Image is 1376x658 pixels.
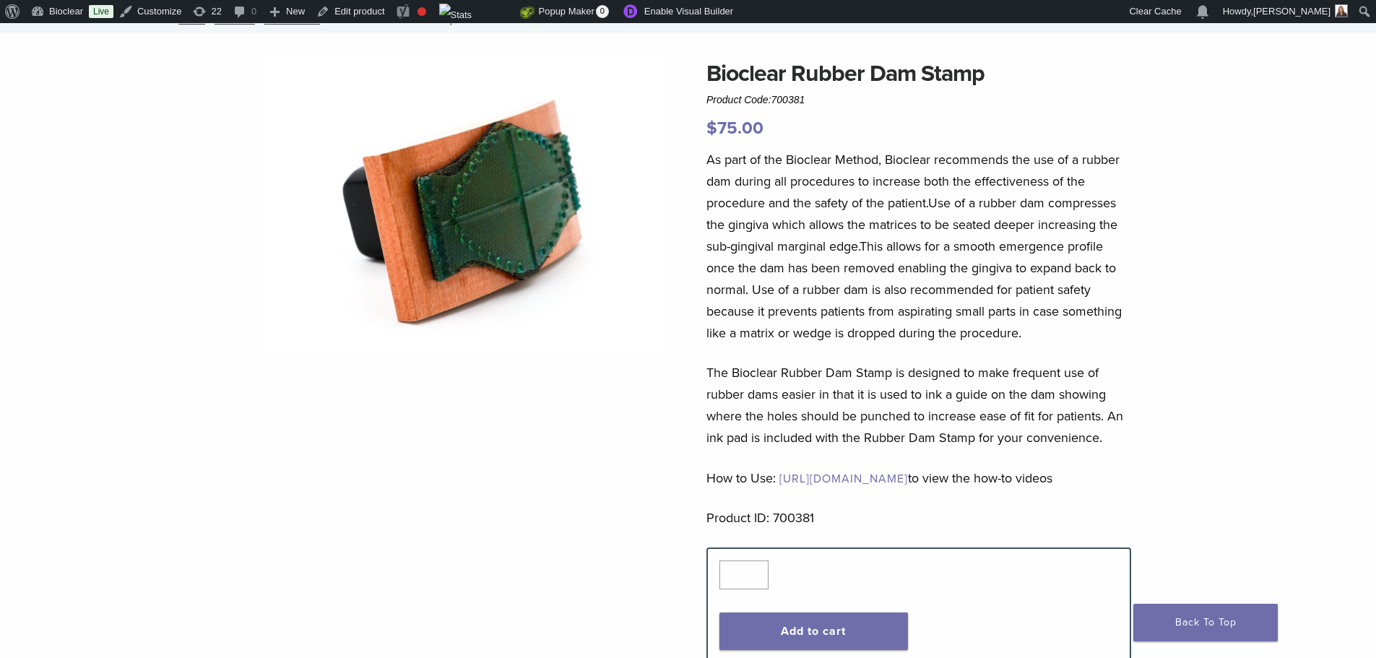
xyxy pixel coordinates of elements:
span: Product Code: [706,94,805,105]
span: Use of a rubber dam compresses the gingiva which allows the matrices to be seated deeper increasi... [706,195,1117,254]
a: [URL][DOMAIN_NAME] [779,472,908,486]
bdi: 75.00 [706,118,763,139]
span: / [205,17,215,24]
a: Live [89,5,113,18]
button: Add to cart [719,612,908,650]
h1: Bioclear Rubber Dam Stamp [706,56,1131,91]
p: How to Use: to view the how-to videos [706,467,1131,489]
span: 700381 [771,94,805,105]
span: / [255,17,264,24]
span: The Bioclear Rubber Dam Stamp is designed to make frequent use of rubber dams easier in that it i... [706,365,1123,446]
span: $ [706,118,717,139]
span: This allows for a smooth emergence profile once the dam has been removed enabling the gingiva to ... [706,238,1122,341]
span: / [320,17,329,24]
p: Product ID: 700381 [706,507,1131,529]
span: [PERSON_NAME] [1253,6,1330,17]
div: Focus keyphrase not set [417,7,426,16]
img: Stamp_side [264,56,662,352]
img: Views over 48 hours. Click for more Jetpack Stats. [439,4,520,21]
span: As part of the Bioclear Method, Bioclear recommends the use of a rubber dam during all procedures... [706,152,1120,211]
span: 0 [596,5,609,18]
a: Back To Top [1133,604,1278,641]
